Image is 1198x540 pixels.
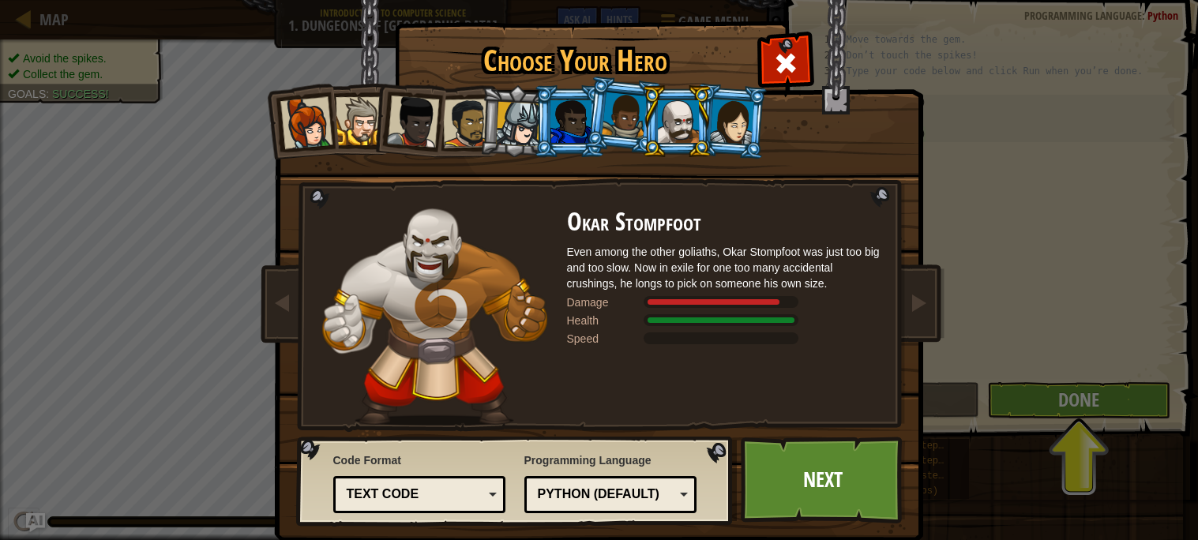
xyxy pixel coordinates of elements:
a: Next [741,437,906,523]
div: Moves at 4 meters per second. [567,331,883,347]
h2: Okar Stompfoot [567,208,883,236]
div: Gains 200% of listed Warrior armor health. [567,313,883,328]
div: Text code [347,486,483,504]
span: Programming Language [524,452,697,468]
div: Even among the other goliaths, Okar Stompfoot was just too big and too slow. Now in exile for one... [567,244,883,291]
li: Hattori Hanzō [478,84,553,159]
h1: Choose Your Hero [398,44,753,77]
div: Deals 160% of listed Warrior weapon damage. [567,294,883,310]
img: language-selector-background.png [296,437,737,527]
li: Captain Anya Weston [262,82,340,159]
div: Health [567,313,646,328]
li: Okar Stompfoot [641,85,712,157]
li: Lady Ida Justheart [370,80,447,157]
li: Illia Shieldsmith [692,83,768,159]
li: Gordon the Stalwart [534,85,605,157]
img: goliath-pose.png [322,208,547,426]
li: Arryn Stonewall [584,76,662,155]
div: Damage [567,294,646,310]
li: Alejandro the Duelist [426,84,498,158]
li: Sir Tharin Thunderfist [319,83,390,155]
div: Python (Default) [538,486,674,504]
span: Code Format [333,452,506,468]
div: Speed [567,331,646,347]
